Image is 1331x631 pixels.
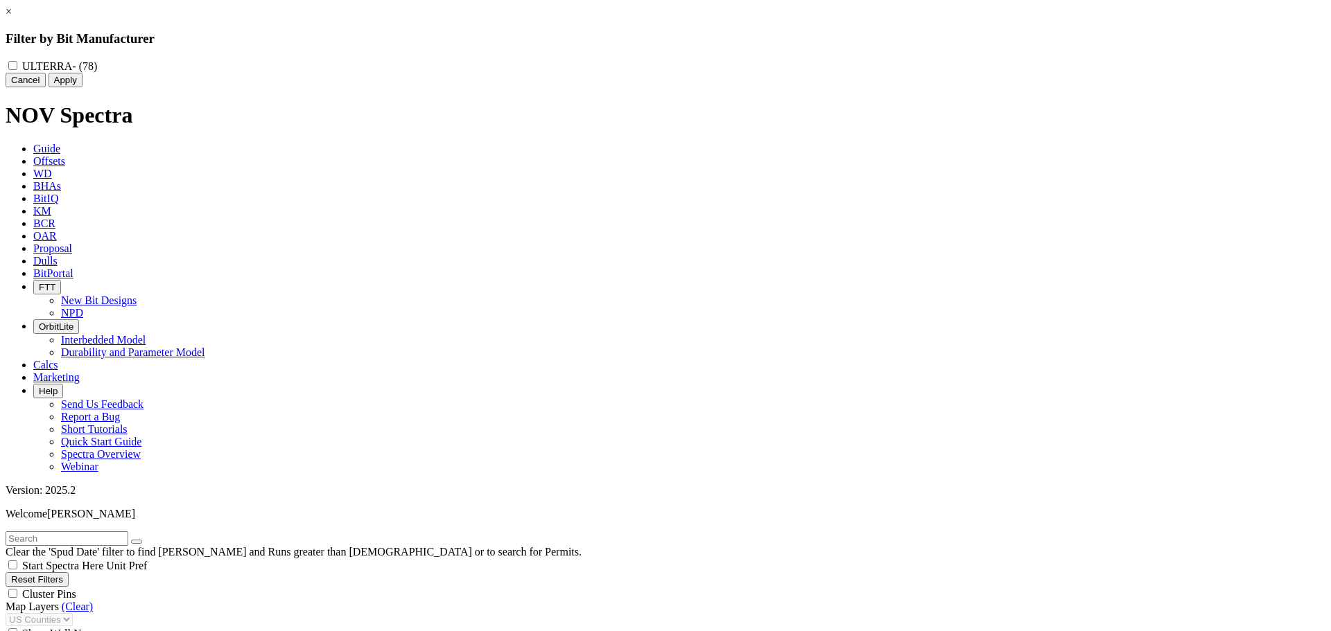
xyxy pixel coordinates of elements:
[6,484,1325,497] div: Version: 2025.2
[33,193,58,204] span: BitIQ
[6,531,128,546] input: Search
[39,321,73,332] span: OrbitLite
[61,307,83,319] a: NPD
[33,230,57,242] span: OAR
[6,103,1325,128] h1: NOV Spectra
[6,31,1325,46] h3: Filter by Bit Manufacturer
[39,386,58,396] span: Help
[61,411,120,423] a: Report a Bug
[33,242,72,254] span: Proposal
[22,588,76,600] span: Cluster Pins
[33,168,52,179] span: WD
[61,398,143,410] a: Send Us Feedback
[33,143,60,154] span: Guide
[6,508,1325,520] p: Welcome
[33,217,55,229] span: BCR
[61,423,128,435] a: Short Tutorials
[106,560,147,571] span: Unit Pref
[33,359,58,371] span: Calcs
[61,346,205,358] a: Durability and Parameter Model
[6,546,582,558] span: Clear the 'Spud Date' filter to find [PERSON_NAME] and Runs greater than [DEMOGRAPHIC_DATA] or to...
[33,180,61,192] span: BHAs
[33,267,73,279] span: BitPortal
[61,334,146,346] a: Interbedded Model
[61,294,137,306] a: New Bit Designs
[72,60,97,72] span: - (78)
[33,205,51,217] span: KM
[33,155,65,167] span: Offsets
[22,60,97,72] label: ULTERRA
[33,255,58,267] span: Dulls
[6,73,46,87] button: Cancel
[33,371,80,383] span: Marketing
[6,572,69,587] button: Reset Filters
[47,508,135,519] span: [PERSON_NAME]
[62,601,93,612] a: (Clear)
[22,560,103,571] span: Start Spectra Here
[39,282,55,292] span: FTT
[6,601,59,612] span: Map Layers
[6,6,12,17] a: ×
[49,73,82,87] button: Apply
[61,461,98,472] a: Webinar
[61,436,141,447] a: Quick Start Guide
[61,448,141,460] a: Spectra Overview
